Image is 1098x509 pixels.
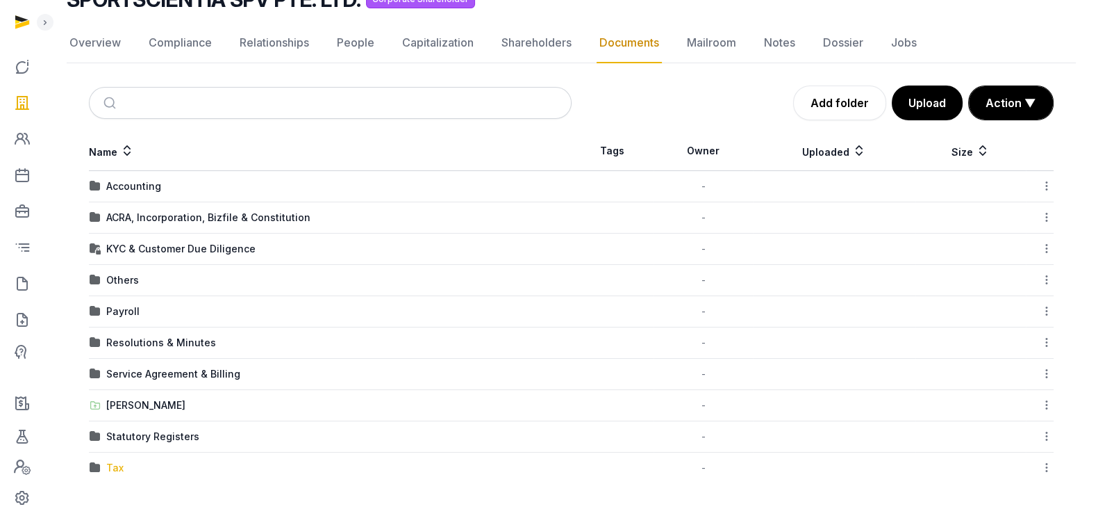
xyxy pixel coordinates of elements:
div: Service Agreement & Billing [106,367,240,381]
td: - [654,171,753,202]
td: - [654,421,753,453]
div: ACRA, Incorporation, Bizfile & Constitution [106,211,310,225]
th: Owner [654,131,753,171]
img: folder-locked-icon.svg [90,243,101,255]
td: - [654,390,753,421]
td: - [654,265,753,296]
a: Relationships [237,23,312,63]
img: folder.svg [90,212,101,223]
img: folder.svg [90,369,101,380]
a: Shareholders [499,23,574,63]
div: KYC & Customer Due Diligence [106,242,256,256]
a: Add folder [793,86,886,120]
td: - [654,453,753,484]
img: folder.svg [90,462,101,474]
div: Others [106,273,139,287]
img: folder.svg [90,337,101,348]
img: folder.svg [90,306,101,317]
a: Dossier [820,23,866,63]
div: Payroll [106,305,140,318]
td: - [654,234,753,265]
a: Overview [67,23,124,63]
th: Tags [572,131,654,171]
img: folder-upload.svg [90,400,101,411]
div: Tax [106,461,124,475]
div: Resolutions & Minutes [106,336,216,350]
div: Statutory Registers [106,430,199,444]
img: folder.svg [90,431,101,442]
a: Notes [761,23,798,63]
a: Capitalization [399,23,476,63]
button: Upload [892,86,963,120]
button: Submit [95,88,128,118]
img: folder.svg [90,275,101,286]
img: folder.svg [90,181,101,192]
div: [PERSON_NAME] [106,398,185,412]
a: Jobs [888,23,920,63]
td: - [654,202,753,234]
div: Accounting [106,179,161,193]
th: Uploaded [753,131,915,171]
td: - [654,328,753,359]
td: - [654,296,753,328]
a: Mailroom [684,23,739,63]
a: Documents [597,23,662,63]
th: Size [915,131,1026,171]
th: Name [89,131,572,171]
button: Action ▼ [969,86,1053,120]
nav: Tabs [67,23,1076,63]
a: Compliance [146,23,215,63]
td: - [654,359,753,390]
a: People [334,23,377,63]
